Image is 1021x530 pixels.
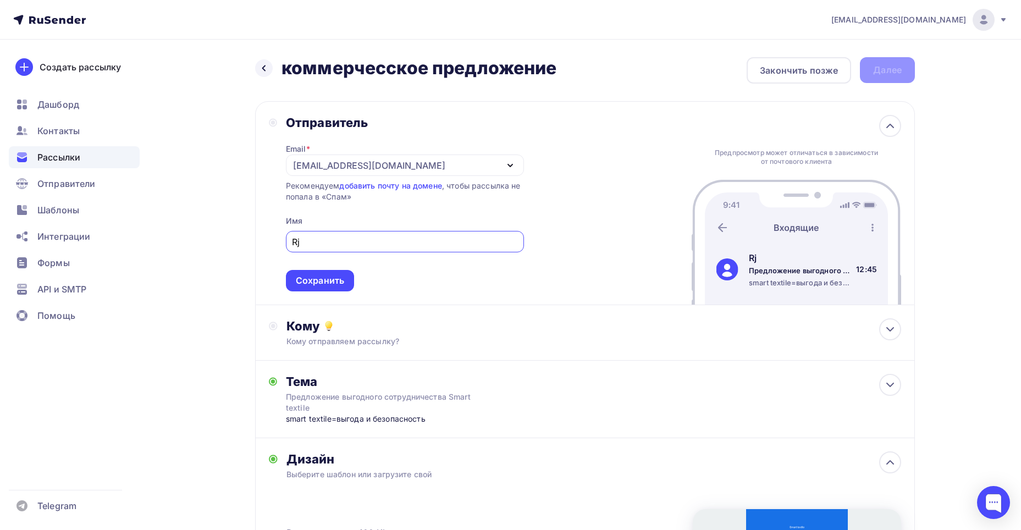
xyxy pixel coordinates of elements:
span: Рассылки [37,151,80,164]
div: Дизайн [286,451,901,467]
a: Шаблоны [9,199,140,221]
div: Кому [286,318,901,334]
div: Кому отправляем рассылку? [286,336,840,347]
div: Выберите шаблон или загрузите свой [286,469,840,480]
span: Формы [37,256,70,269]
div: Предложение выгодного сотрудничества Smart textile [749,266,852,275]
a: Формы [9,252,140,274]
div: Отправитель [286,115,524,130]
a: добавить почту на домене [339,181,441,190]
span: Помощь [37,309,75,322]
div: Сохранить [296,274,344,287]
div: Email [286,143,310,154]
div: smart textile=выгода и безопасность [286,413,503,424]
div: Предложение выгодного сотрудничества Smart textile [286,391,482,413]
div: [EMAIL_ADDRESS][DOMAIN_NAME] [293,159,445,172]
a: Рассылки [9,146,140,168]
div: Имя [286,216,302,227]
span: API и SMTP [37,283,86,296]
h2: коммерчесское предложение [282,57,557,79]
div: 12:45 [856,264,877,275]
span: Telegram [37,499,76,512]
div: Предпросмотр может отличаться в зависимости от почтового клиента [712,148,881,166]
span: [EMAIL_ADDRESS][DOMAIN_NAME] [831,14,966,25]
span: Дашборд [37,98,79,111]
button: [EMAIL_ADDRESS][DOMAIN_NAME] [286,154,524,176]
a: Контакты [9,120,140,142]
a: Отправители [9,173,140,195]
span: Отправители [37,177,96,190]
span: Шаблоны [37,203,79,217]
a: Дашборд [9,93,140,115]
div: Тема [286,374,503,389]
a: [EMAIL_ADDRESS][DOMAIN_NAME] [831,9,1008,31]
div: Закончить позже [760,64,838,77]
div: Рекомендуем , чтобы рассылка не попала в «Спам» [286,180,524,202]
div: smart textile=выгода и безопасность [749,278,852,288]
span: Контакты [37,124,80,137]
span: Интеграции [37,230,90,243]
div: Создать рассылку [40,60,121,74]
div: Rj [749,251,852,264]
